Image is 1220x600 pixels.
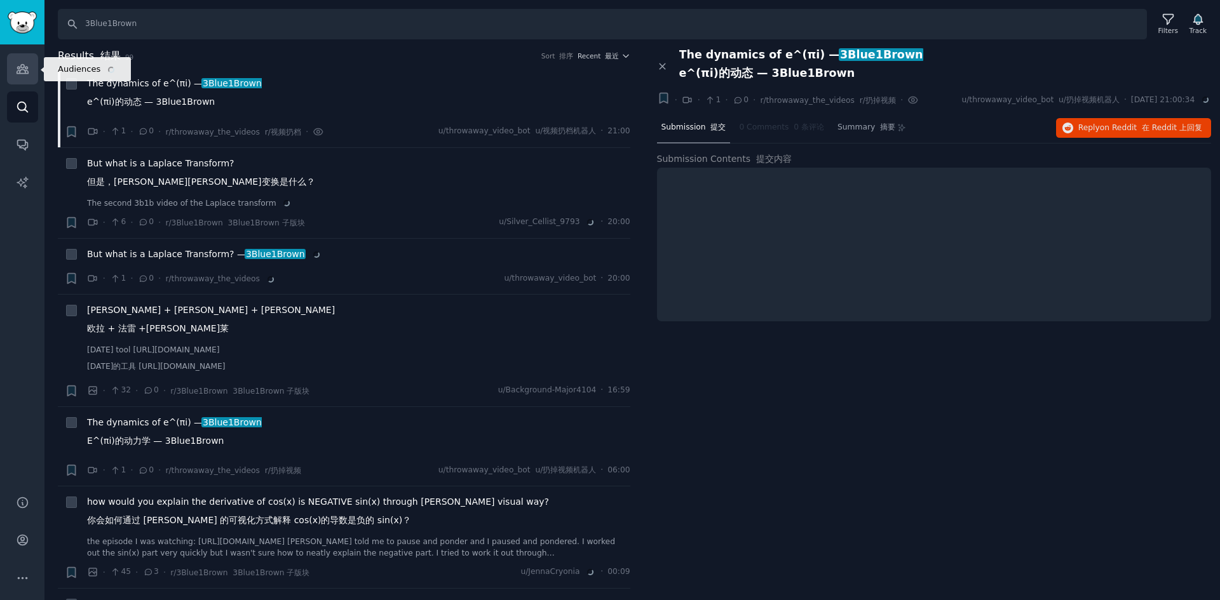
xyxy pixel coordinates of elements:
span: 0 [138,217,154,228]
span: 3Blue1Brown [245,249,306,259]
span: · [103,463,105,477]
span: Reply [1078,123,1202,134]
span: · [163,566,166,579]
span: 3Blue1Brown [839,48,924,61]
span: how would you explain the derivative of cos(x) is NEGATIVE sin(x) through [PERSON_NAME] visual way? [87,495,549,532]
span: · [103,125,105,138]
span: · [135,384,138,397]
span: · [130,463,133,477]
a: But what is a Laplace Transform? —3Blue1Brown [87,248,322,261]
span: · [600,217,603,228]
iframe: The dynamics of e^(πi) [666,185,738,312]
span: · [600,385,603,396]
font: u/扔掉视频机器人 [535,465,596,474]
span: · [900,93,903,107]
font: 欧拉 + 法雷 +[PERSON_NAME]莱 [87,323,229,333]
font: 但是，[PERSON_NAME][PERSON_NAME]变换是什么？ [87,177,315,187]
font: 提交内容 [756,154,792,164]
span: [DATE] 21:00:34 [1131,95,1211,106]
font: r/视频扔档 [265,128,301,137]
font: 你会如何通过 [PERSON_NAME] 的可视化方式解释 cos(x)的导数是负的 sin(x)？ [87,515,411,525]
span: · [725,93,728,107]
span: r/throwaway_the_videos [760,96,895,105]
span: · [1124,95,1127,106]
span: Results [58,48,121,64]
span: Recent [578,51,619,60]
font: 3Blue1Brown 子版块 [233,568,309,577]
span: u/throwaway_video_bot [438,126,597,137]
span: 1 [110,126,126,137]
span: u/throwaway_video_bot [504,273,596,284]
span: But what is a Laplace Transform? [87,157,315,194]
span: 1 [705,95,721,106]
font: 最近 [605,52,619,60]
font: u/视频扔档机器人 [535,126,596,135]
span: · [600,273,603,284]
span: 0 [733,95,749,106]
span: r/3Blue1Brown [170,568,309,577]
span: r/throwaway_the_videos [165,128,301,137]
span: Submission [661,122,726,133]
a: [DATE] tool [URL][DOMAIN_NAME][DATE]的工具 [URL][DOMAIN_NAME] [87,345,630,377]
a: how would you explain the derivative of cos(x) is NEGATIVE sin(x) through [PERSON_NAME] visual wa... [87,495,549,532]
span: 21:00 [607,126,630,137]
input: Search Keyword [58,9,1147,39]
span: · [753,93,756,107]
span: The dynamics of e^(πi) — [87,77,262,114]
button: Recent 最近 [578,51,630,60]
span: on Reddit [1100,123,1137,132]
font: r/扔掉视频 [265,466,301,475]
a: Replyon Reddit 在 Reddit 上回复 [1056,118,1211,138]
font: 结果 [100,50,121,62]
span: · [130,125,133,138]
span: · [135,566,138,579]
font: 在 Reddit 上回复 [1142,123,1202,132]
span: 6 [110,217,126,228]
span: 1 [110,465,126,476]
span: 0 [138,126,154,137]
font: r/扔掉视频 [860,96,896,105]
font: E^(πi)的动力学 — 3Blue1Brown [87,436,224,446]
a: The dynamics of e^(πi) —3Blue1Browne^(πi)的动态 — 3Blue1Brown [87,77,262,114]
span: 0 [143,385,159,396]
span: · [103,216,105,229]
div: Track [1189,26,1207,35]
span: · [130,216,133,229]
font: 3Blue1Brown 子版块 [233,387,309,396]
font: 3Blue1Brown 子版块 [228,218,305,227]
span: 0 [138,273,154,284]
span: 32 [110,385,131,396]
span: The dynamics of e^(πi) — [679,48,923,85]
span: · [675,93,677,107]
a: But what is a Laplace Transform?但是，[PERSON_NAME][PERSON_NAME]变换是什么？ [87,157,315,194]
span: u/Background-Major4104 [498,385,597,396]
font: e^(πi)的动态 — 3Blue1Brown [679,67,855,79]
span: u/throwaway_video_bot [438,465,597,476]
span: u/JennaCryonia [520,566,596,578]
span: · [103,384,105,397]
div: Sort [541,51,573,60]
a: The second 3b1b video of the Laplace transform [87,198,630,210]
span: 00:09 [607,566,630,578]
span: The dynamics of e^(πi) — [87,416,262,453]
button: Track [1185,11,1211,37]
font: 提交 [710,123,726,131]
span: Summary [837,122,895,133]
span: · [158,125,161,138]
span: · [158,216,161,229]
span: · [600,566,603,578]
span: · [158,463,161,477]
span: · [163,384,166,397]
span: 1 [110,273,126,284]
font: e^(πi)的动态 — 3Blue1Brown [87,97,215,107]
span: · [103,272,105,285]
span: · [600,126,603,137]
span: 20:00 [607,273,630,284]
img: GummySearch logo [8,11,37,34]
span: 3Blue1Brown [201,78,262,88]
span: 06:00 [607,465,630,476]
span: · [697,93,700,107]
span: r/3Blue1Brown [165,218,304,227]
span: 45 [110,566,131,578]
span: 99 [125,53,133,61]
